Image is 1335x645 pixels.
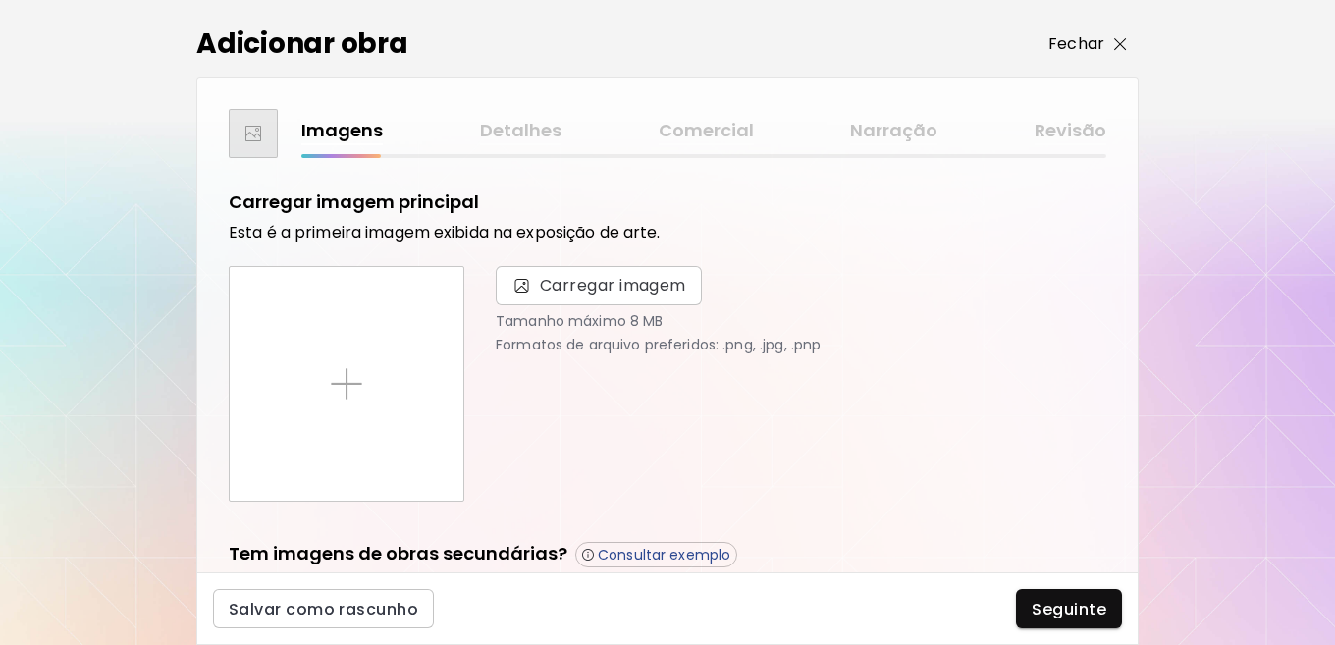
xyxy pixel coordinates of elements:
p: Tamanho máximo 8 MB [496,313,1106,329]
h5: Carregar imagem principal [229,189,479,215]
span: Carregar imagem [540,274,686,297]
span: Seguinte [1032,599,1106,619]
p: Formatos de arquivo preferidos: .png, .jpg, .pnp [496,337,1106,352]
button: Consultar exemplo [575,542,737,567]
h5: Tem imagens de obras secundárias? [229,541,567,567]
button: Seguinte [1016,589,1122,628]
span: Carregar imagem [496,266,702,305]
img: placeholder [331,368,362,400]
p: Consultar exemplo [598,546,730,564]
h6: Esta é a primeira imagem exibida na exposição de arte. [229,223,1106,242]
span: Salvar como rascunho [229,599,418,619]
button: Salvar como rascunho [213,589,434,628]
